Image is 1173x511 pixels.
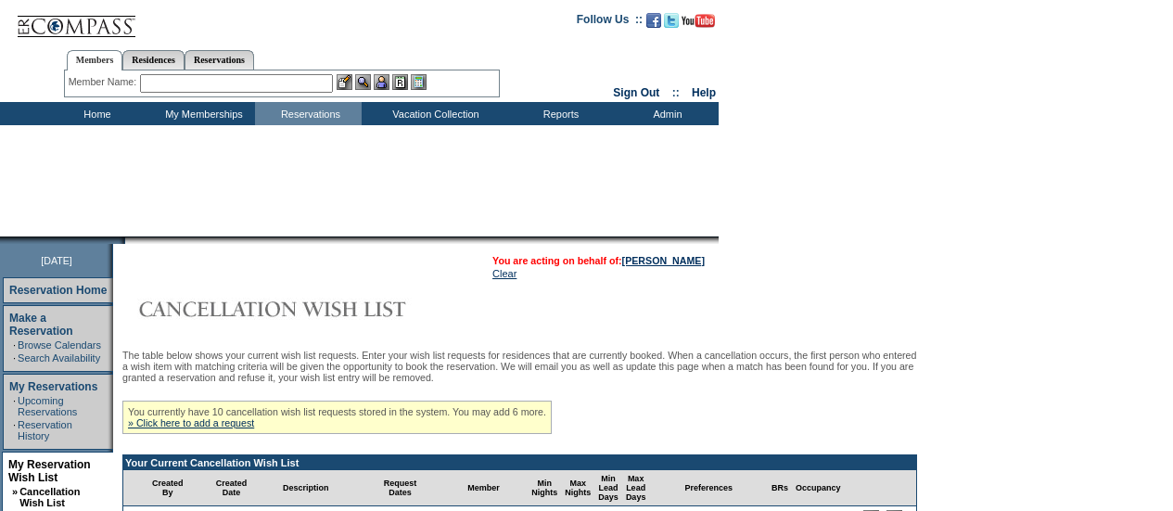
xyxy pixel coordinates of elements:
[122,290,493,327] img: Cancellation Wish List
[69,74,140,90] div: Member Name:
[768,470,792,506] td: BRs
[374,74,389,90] img: Impersonate
[361,470,440,506] td: Request Dates
[9,312,73,338] a: Make a Reservation
[594,470,622,506] td: Min Lead Days
[440,470,529,506] td: Member
[185,50,254,70] a: Reservations
[692,86,716,99] a: Help
[255,102,362,125] td: Reservations
[18,352,100,364] a: Search Availability
[13,419,16,441] td: ·
[362,102,505,125] td: Vacation Collection
[672,86,680,99] span: ::
[123,455,916,470] td: Your Current Cancellation Wish List
[128,417,254,428] a: » Click here to add a request
[792,470,845,506] td: Occupancy
[41,255,72,266] span: [DATE]
[682,19,715,30] a: Subscribe to our YouTube Channel
[13,339,16,351] td: ·
[664,19,679,30] a: Follow us on Twitter
[19,486,80,508] a: Cancellation Wish List
[622,470,650,506] td: Max Lead Days
[649,470,768,506] td: Preferences
[125,236,127,244] img: blank.gif
[337,74,352,90] img: b_edit.gif
[528,470,561,506] td: Min Nights
[18,395,77,417] a: Upcoming Reservations
[492,255,705,266] span: You are acting on behalf of:
[18,339,101,351] a: Browse Calendars
[355,74,371,90] img: View
[212,470,251,506] td: Created Date
[561,470,594,506] td: Max Nights
[122,401,552,434] div: You currently have 10 cancellation wish list requests stored in the system. You may add 6 more.
[67,50,123,70] a: Members
[612,102,719,125] td: Admin
[505,102,612,125] td: Reports
[8,458,91,484] a: My Reservation Wish List
[411,74,427,90] img: b_calculator.gif
[646,13,661,28] img: Become our fan on Facebook
[12,486,18,497] b: »
[250,470,361,506] td: Description
[18,419,72,441] a: Reservation History
[123,470,212,506] td: Created By
[682,14,715,28] img: Subscribe to our YouTube Channel
[392,74,408,90] img: Reservations
[9,380,97,393] a: My Reservations
[492,268,516,279] a: Clear
[613,86,659,99] a: Sign Out
[13,395,16,417] td: ·
[577,11,643,33] td: Follow Us ::
[119,236,125,244] img: promoShadowLeftCorner.gif
[122,50,185,70] a: Residences
[646,19,661,30] a: Become our fan on Facebook
[664,13,679,28] img: Follow us on Twitter
[9,284,107,297] a: Reservation Home
[42,102,148,125] td: Home
[13,352,16,364] td: ·
[622,255,705,266] a: [PERSON_NAME]
[148,102,255,125] td: My Memberships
